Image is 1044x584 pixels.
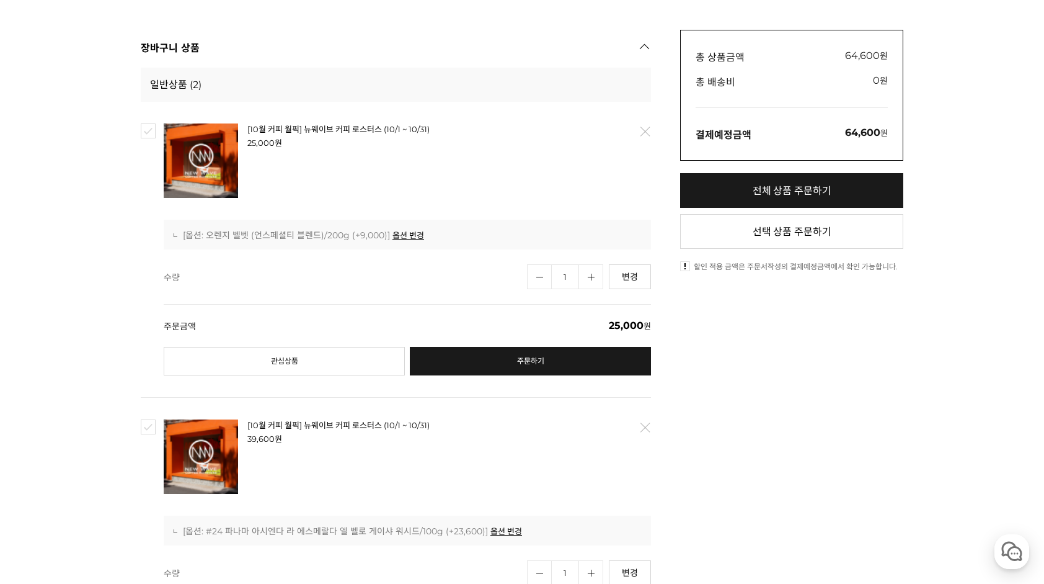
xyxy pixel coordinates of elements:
[164,420,238,494] img: 125eb6a95b247ca8a5dec6e236ac8d3a.png
[873,74,880,86] span: 0
[680,261,903,272] li: 할인 적용 금액은 주문서작성의 결제예정금액에서 확인 가능합니다.
[247,124,549,135] strong: 상품명
[247,138,275,148] strong: 25,000
[247,420,430,430] a: [10월 커피 월픽] 뉴웨이브 커피 로스터스 (10/1 ~ 10/31)
[680,214,903,249] a: 선택 상품 주문하기
[696,49,745,64] h4: 총 상품금액
[845,50,880,61] span: 64,600
[392,230,424,241] a: 옵션 변경
[160,393,238,425] a: 설정
[113,413,128,423] span: 대화
[609,264,651,289] a: 변경
[680,173,903,208] a: 전체 상품 주문하기
[174,229,641,241] div: [옵션: 오렌지 벨벳 (언스페셜티 블렌드)/200g (+9,000)]
[873,74,888,89] div: 원
[696,127,751,142] h3: 결제예정금액
[609,320,644,331] strong: 25,000
[174,525,641,537] div: [옵션: #24 파나마 아시엔다 라 에스메랄다 엘 벨로 게이샤 워시드/100g (+23,600)]
[39,412,46,422] span: 홈
[632,415,658,441] a: 삭제
[845,127,880,138] strong: 64,600
[164,304,651,332] div: 원
[164,347,405,375] a: 관심상품
[527,264,552,289] a: 수량감소
[578,264,603,289] a: 수량증가
[410,347,651,375] a: 주문하기
[696,74,735,89] h4: 총 배송비
[632,119,658,145] a: 삭제
[247,420,549,431] strong: 상품명
[164,124,238,198] img: 125eb6a95b247ca8a5dec6e236ac8d3a.png
[164,567,527,579] span: 수량
[141,68,651,102] h4: 일반상품 (2)
[247,433,549,445] li: 원
[164,320,609,332] span: 주문금액
[4,393,82,425] a: 홈
[490,526,522,537] a: 옵션 변경
[164,271,527,283] span: 수량
[845,49,888,64] div: 원
[247,434,275,444] strong: 39,600
[82,393,160,425] a: 대화
[247,124,430,134] a: [10월 커피 월픽] 뉴웨이브 커피 로스터스 (10/1 ~ 10/31)
[247,137,549,149] li: 원
[141,30,200,68] h3: 장바구니 상품
[192,412,206,422] span: 설정
[845,127,888,142] div: 원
